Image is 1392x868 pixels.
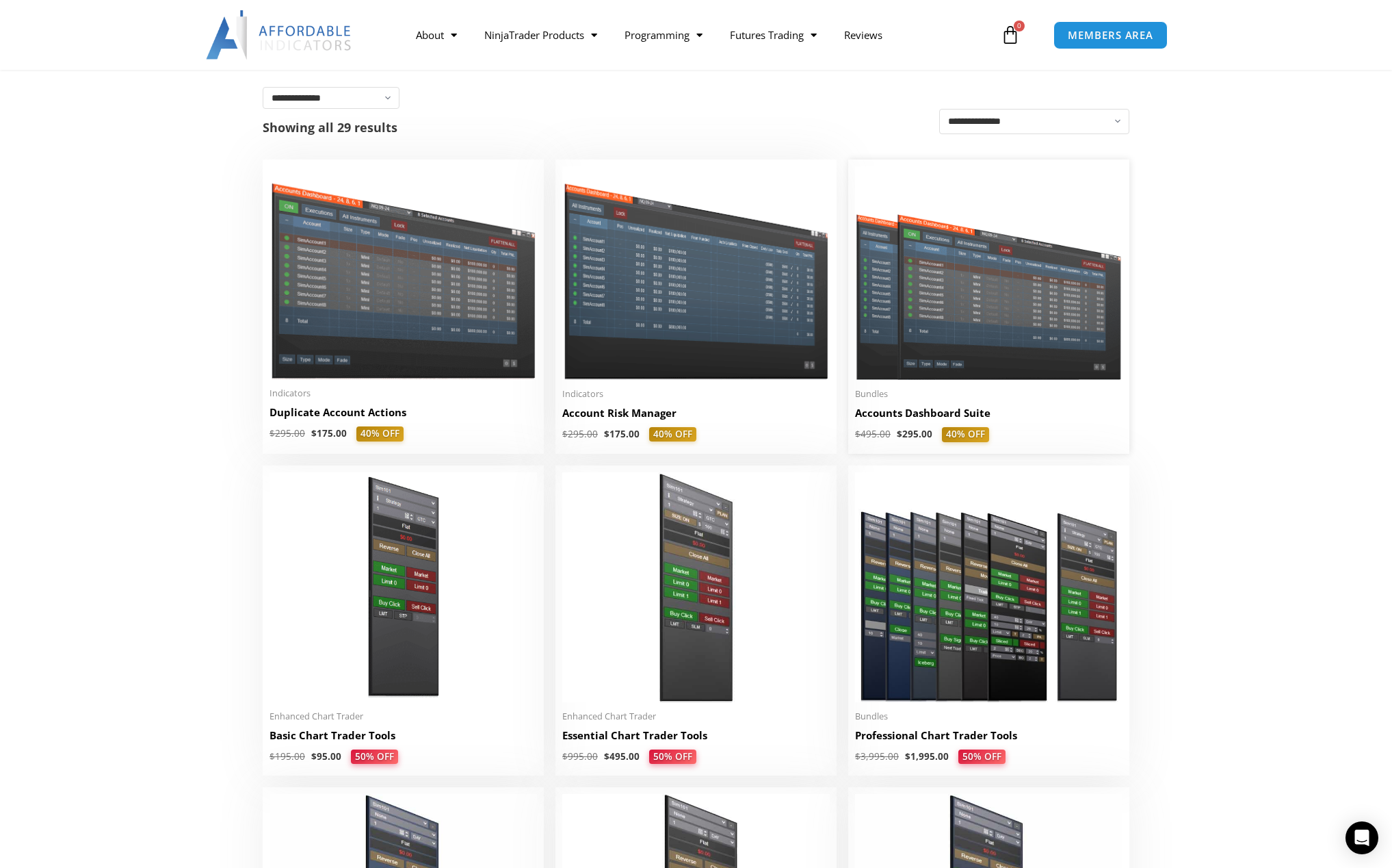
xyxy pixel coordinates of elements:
[855,406,1122,420] h2: Accounts Dashboard Suite
[649,427,696,442] span: 40% OFF
[270,728,537,743] h2: Basic Chart Trader Tools
[270,427,305,439] bdi: 295.00
[270,387,537,399] span: Indicators
[855,428,891,440] bdi: 495.00
[311,427,347,439] bdi: 175.00
[604,750,640,763] bdi: 495.00
[897,428,902,440] span: $
[270,472,537,702] img: BasicTools
[1014,21,1025,31] span: 0
[604,428,640,440] bdi: 175.00
[263,121,397,133] p: Showing all 29 results
[562,406,830,427] a: Account Risk Manager
[562,472,830,702] img: Essential Chart Trader Tools
[471,19,611,51] a: NinjaTrader Products
[897,428,932,440] bdi: 295.00
[830,19,896,51] a: Reviews
[270,728,537,750] a: Basic Chart Trader Tools
[905,750,949,763] bdi: 1,995.00
[562,728,830,743] h2: Essential Chart Trader Tools
[647,749,698,765] span: 50% OFF
[855,166,1122,380] img: Accounts Dashboard Suite
[716,19,830,51] a: Futures Trading
[562,750,568,763] span: $
[206,10,353,60] img: LogoAI | Affordable Indicators – NinjaTrader
[1345,821,1378,854] div: Open Intercom Messenger
[855,428,861,440] span: $
[562,388,830,400] span: Indicators
[980,15,1040,55] a: 0
[270,427,275,439] span: $
[855,750,899,763] bdi: 3,995.00
[562,750,598,763] bdi: 995.00
[311,750,341,763] bdi: 95.00
[562,728,830,750] a: Essential Chart Trader Tools
[855,728,1122,743] h2: Professional Chart Trader Tools
[1068,30,1153,40] span: MEMBERS AREA
[611,19,716,51] a: Programming
[270,405,537,420] h2: Duplicate Account Actions
[604,428,609,440] span: $
[270,166,537,379] img: Duplicate Account Actions
[270,405,537,426] a: Duplicate Account Actions
[349,749,399,765] span: 50% OFF
[311,427,317,439] span: $
[270,711,537,722] span: Enhanced Chart Trader
[562,428,598,440] bdi: 295.00
[604,750,609,763] span: $
[562,711,830,722] span: Enhanced Chart Trader
[939,109,1129,134] select: Shop order
[402,19,471,51] a: About
[942,427,989,442] span: 40% OFF
[855,750,861,763] span: $
[270,750,305,763] bdi: 195.00
[1053,21,1168,49] a: MEMBERS AREA
[855,388,1122,400] span: Bundles
[562,406,830,420] h2: Account Risk Manager
[402,19,997,51] nav: Menu
[905,750,910,763] span: $
[855,472,1122,702] img: ProfessionalToolsBundlePage
[356,426,404,442] span: 40% OFF
[855,728,1122,750] a: Professional Chart Trader Tools
[855,711,1122,722] span: Bundles
[311,750,317,763] span: $
[956,749,1007,765] span: 50% OFF
[855,406,1122,427] a: Accounts Dashboard Suite
[562,428,568,440] span: $
[270,750,275,763] span: $
[562,166,830,379] img: Account Risk Manager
